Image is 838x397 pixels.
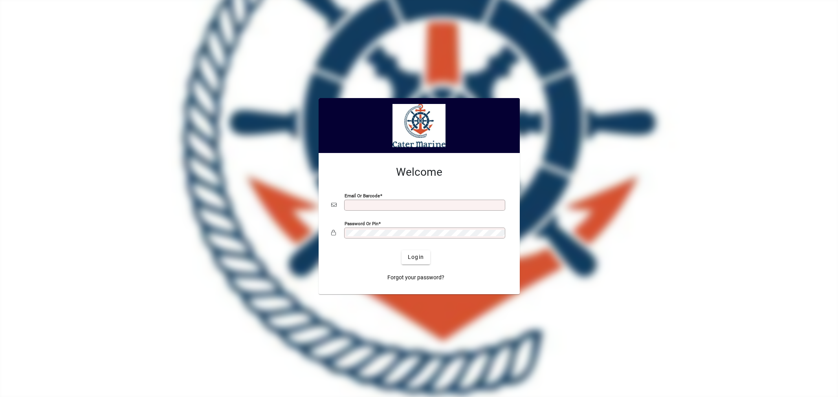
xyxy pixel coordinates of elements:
[408,253,424,261] span: Login
[345,220,378,226] mat-label: Password or Pin
[402,250,430,264] button: Login
[331,166,507,179] h2: Welcome
[384,271,447,285] a: Forgot your password?
[387,273,444,282] span: Forgot your password?
[345,193,380,198] mat-label: Email or Barcode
